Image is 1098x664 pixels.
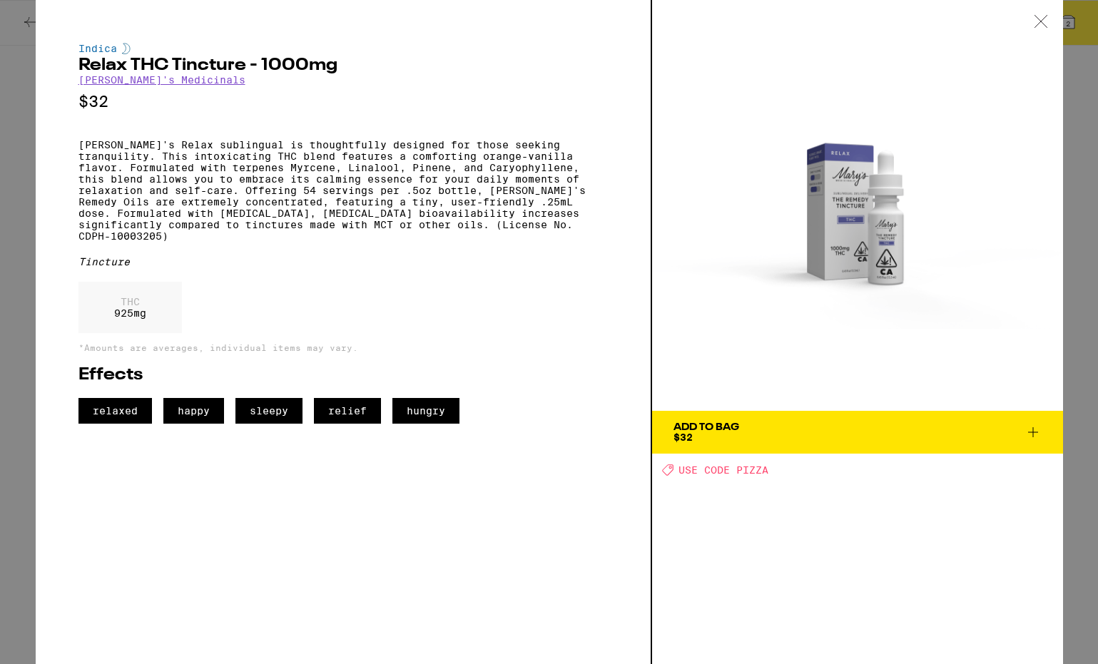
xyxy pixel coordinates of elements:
span: USE CODE PIZZA [678,464,768,476]
span: hungry [392,398,459,424]
span: relief [314,398,381,424]
span: happy [163,398,224,424]
div: Tincture [78,256,608,267]
p: [PERSON_NAME]'s Relax sublingual is thoughtfully designed for those seeking tranquility. This int... [78,139,608,242]
p: *Amounts are averages, individual items may vary. [78,343,608,352]
p: THC [114,296,146,307]
a: [PERSON_NAME]'s Medicinals [78,74,245,86]
div: Indica [78,43,608,54]
img: indicaColor.svg [122,43,131,54]
p: $32 [78,93,608,111]
h2: Effects [78,367,608,384]
span: relaxed [78,398,152,424]
button: Add To Bag$32 [652,411,1063,454]
div: Add To Bag [673,422,739,432]
div: 925 mg [78,282,182,333]
span: $32 [673,431,693,443]
span: sleepy [235,398,303,424]
h2: Relax THC Tincture - 1000mg [78,57,608,74]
